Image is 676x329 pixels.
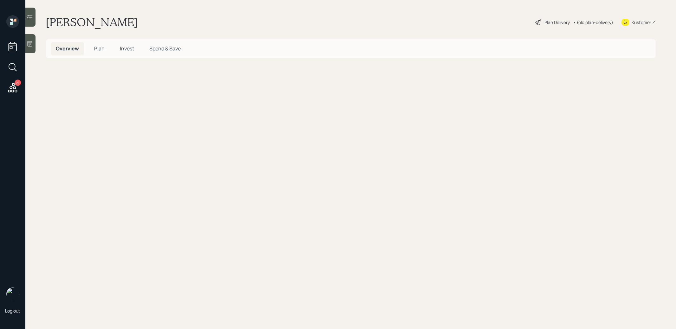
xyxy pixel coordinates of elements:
[544,19,570,26] div: Plan Delivery
[94,45,105,52] span: Plan
[6,287,19,300] img: treva-nostdahl-headshot.png
[632,19,651,26] div: Kustomer
[573,19,613,26] div: • (old plan-delivery)
[56,45,79,52] span: Overview
[120,45,134,52] span: Invest
[46,15,138,29] h1: [PERSON_NAME]
[15,80,21,86] div: 21
[5,308,20,314] div: Log out
[149,45,181,52] span: Spend & Save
